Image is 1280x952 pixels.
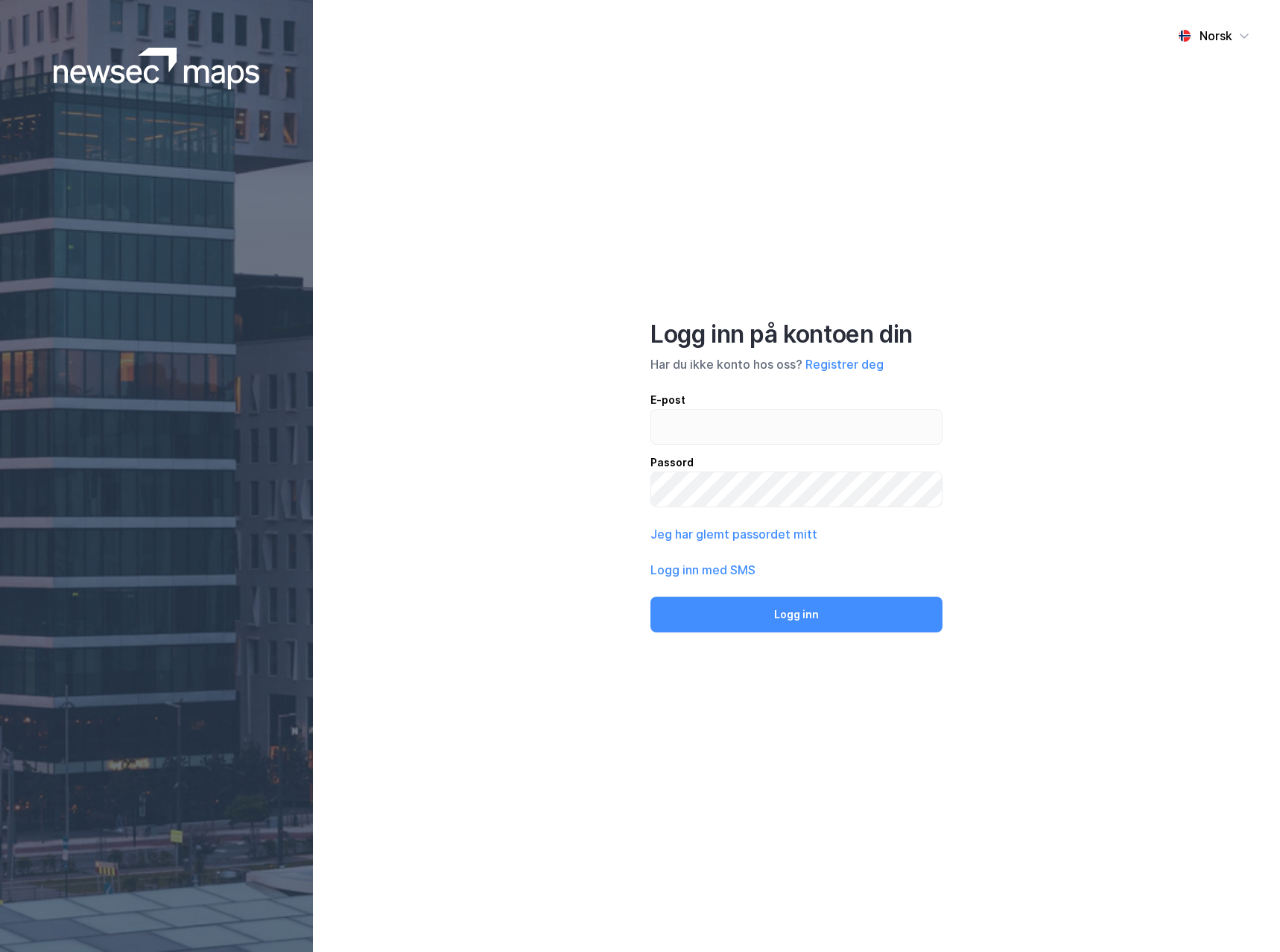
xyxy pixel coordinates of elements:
[650,391,942,409] div: E-post
[54,48,260,89] img: logoWhite.bf58a803f64e89776f2b079ca2356427.svg
[1200,27,1232,45] div: Norsk
[650,454,942,472] div: Passord
[650,561,755,579] button: Logg inn med SMS
[650,597,942,632] button: Logg inn
[650,525,817,543] button: Jeg har glemt passordet mitt
[805,355,884,373] button: Registrer deg
[650,320,942,349] div: Logg inn på kontoen din
[650,355,942,373] div: Har du ikke konto hos oss?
